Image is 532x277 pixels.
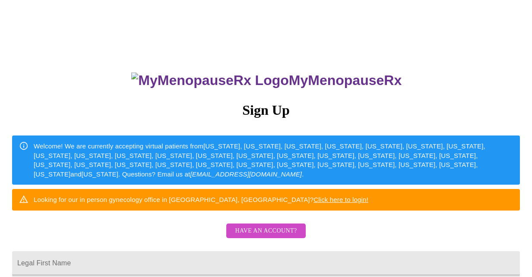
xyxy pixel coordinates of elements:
[313,196,368,203] a: Click here to login!
[226,223,305,239] button: Have an account?
[235,226,297,236] span: Have an account?
[190,170,302,178] em: [EMAIL_ADDRESS][DOMAIN_NAME]
[131,72,288,88] img: MyMenopauseRx Logo
[34,192,368,208] div: Looking for our in person gynecology office in [GEOGRAPHIC_DATA], [GEOGRAPHIC_DATA]?
[13,72,520,88] h3: MyMenopauseRx
[224,233,307,240] a: Have an account?
[12,102,520,118] h3: Sign Up
[34,138,513,182] div: Welcome! We are currently accepting virtual patients from [US_STATE], [US_STATE], [US_STATE], [US...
